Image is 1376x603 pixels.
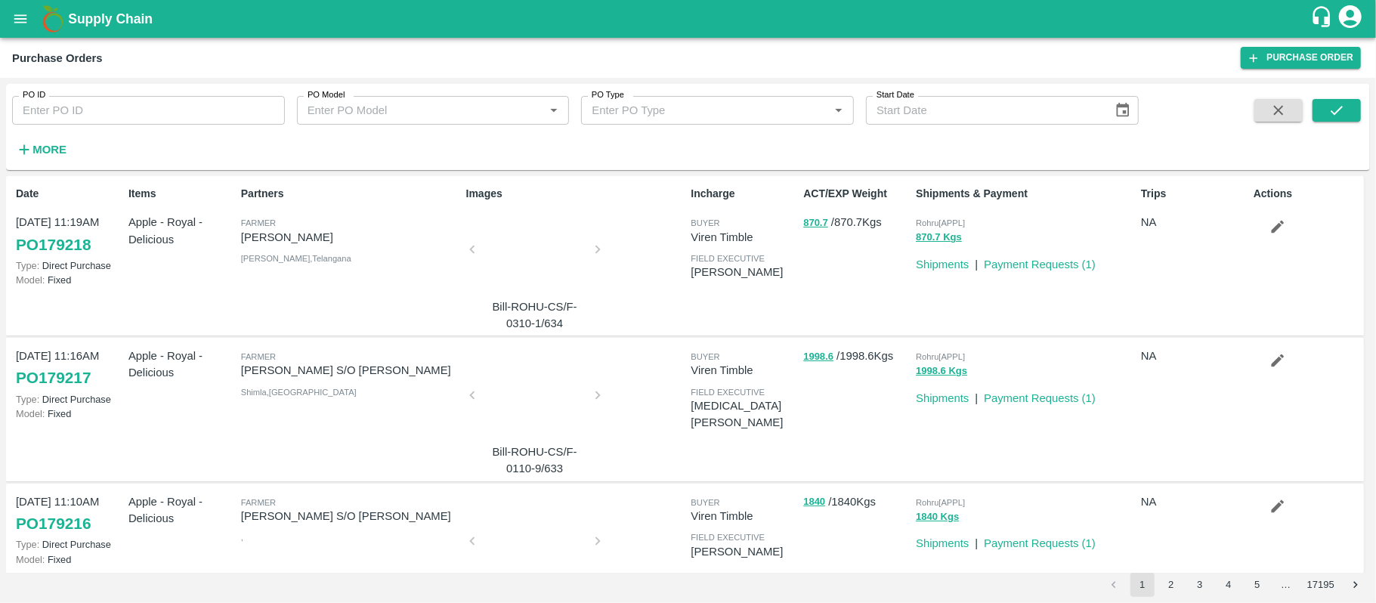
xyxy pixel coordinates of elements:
span: Rohru[APPL] [916,218,965,227]
p: Direct Purchase [16,537,122,552]
span: buyer [691,352,719,361]
button: Go to page 4 [1217,573,1241,597]
p: Images [466,186,685,202]
button: 870.7 Kgs [916,229,962,246]
p: Viren Timble [691,229,797,246]
button: Go to page 17195 [1303,573,1339,597]
input: Enter PO Model [301,100,540,120]
p: / 870.7 Kgs [803,214,910,231]
button: 1840 [803,493,825,511]
a: PO179216 [16,510,91,537]
p: NA [1141,493,1248,510]
span: Model: [16,554,45,565]
div: | [969,250,978,273]
div: customer-support [1310,5,1337,32]
button: 1840 Kgs [916,509,959,526]
p: Partners [241,186,460,202]
span: Farmer [241,218,276,227]
p: Items [128,186,235,202]
p: Viren Timble [691,508,797,524]
p: Trips [1141,186,1248,202]
div: Purchase Orders [12,48,103,68]
span: Model: [16,274,45,286]
span: buyer [691,218,719,227]
div: account of current user [1337,3,1364,35]
label: PO Type [592,89,624,101]
input: Enter PO Type [586,100,824,120]
input: Enter PO ID [12,96,285,125]
p: Incharge [691,186,797,202]
button: open drawer [3,2,38,36]
p: Actions [1254,186,1360,202]
button: Go to next page [1344,573,1368,597]
p: [PERSON_NAME] [691,264,797,280]
p: Fixed [16,407,122,421]
a: Shipments [916,392,969,404]
button: 870.7 [803,215,828,232]
p: Fixed [16,273,122,287]
p: Bill-ROHU-CS/F-0110-9/633 [478,444,592,478]
span: buyer [691,498,719,507]
p: Apple - Royal - Delicious [128,348,235,382]
label: PO Model [308,89,345,101]
p: [PERSON_NAME] [691,543,797,560]
p: NA [1141,348,1248,364]
p: [DATE] 11:19AM [16,214,122,230]
span: Farmer [241,498,276,507]
p: Apple - Royal - Delicious [128,493,235,527]
p: / 1998.6 Kgs [803,348,910,365]
a: Payment Requests (1) [984,537,1096,549]
p: [PERSON_NAME] S/O [PERSON_NAME] [241,362,460,379]
button: Open [829,100,849,120]
span: Shimla , [GEOGRAPHIC_DATA] [241,388,357,397]
span: Rohru[APPL] [916,498,965,507]
p: [PERSON_NAME] S/O [PERSON_NAME] [241,508,460,524]
nav: pagination navigation [1099,573,1370,597]
p: [MEDICAL_DATA][PERSON_NAME] [691,397,797,431]
div: | [969,384,978,407]
span: Model: [16,408,45,419]
button: Go to page 3 [1188,573,1212,597]
button: More [12,137,70,162]
a: Purchase Order [1241,47,1361,69]
a: PO179217 [16,364,91,391]
a: Payment Requests (1) [984,392,1096,404]
p: [DATE] 11:16AM [16,348,122,364]
a: PO179218 [16,231,91,258]
button: page 1 [1130,573,1155,597]
p: NA [1141,214,1248,230]
button: 1998.6 Kgs [916,363,967,380]
label: Start Date [877,89,914,101]
p: Date [16,186,122,202]
button: Go to page 5 [1245,573,1269,597]
button: Choose date [1109,96,1137,125]
span: field executive [691,533,765,542]
p: Bill-ROHU-CS/F-0310-1/634 [478,298,592,332]
button: Go to page 2 [1159,573,1183,597]
b: Supply Chain [68,11,153,26]
button: 1998.6 [803,348,833,366]
p: [DATE] 11:10AM [16,493,122,510]
label: PO ID [23,89,45,101]
a: Supply Chain [68,8,1310,29]
input: Start Date [866,96,1102,125]
span: Farmer [241,352,276,361]
a: Shipments [916,258,969,271]
p: Direct Purchase [16,392,122,407]
strong: More [32,144,66,156]
p: / 1840 Kgs [803,493,910,511]
p: [PERSON_NAME] [241,229,460,246]
span: field executive [691,388,765,397]
p: Apple - Royal - Delicious [128,214,235,248]
p: Viren Timble [691,362,797,379]
div: | [969,529,978,552]
a: Shipments [916,537,969,549]
span: Type: [16,539,39,550]
p: Shipments & Payment [916,186,1135,202]
div: … [1274,578,1298,592]
a: Payment Requests (1) [984,258,1096,271]
span: Rohru[APPL] [916,352,965,361]
span: Type: [16,394,39,405]
span: field executive [691,254,765,263]
span: Type: [16,260,39,271]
